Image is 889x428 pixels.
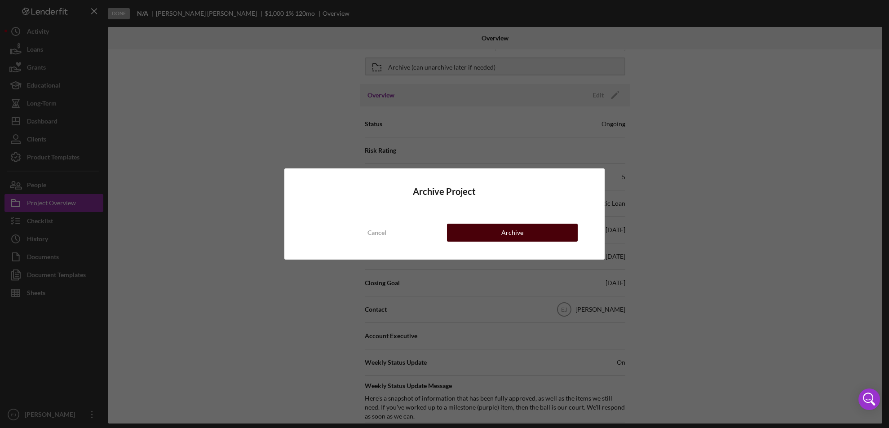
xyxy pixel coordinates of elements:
div: Archive [501,224,523,242]
div: Open Intercom Messenger [858,388,880,410]
h4: Archive Project [311,186,578,197]
div: Cancel [367,224,386,242]
button: Cancel [311,224,442,242]
button: Archive [447,224,578,242]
